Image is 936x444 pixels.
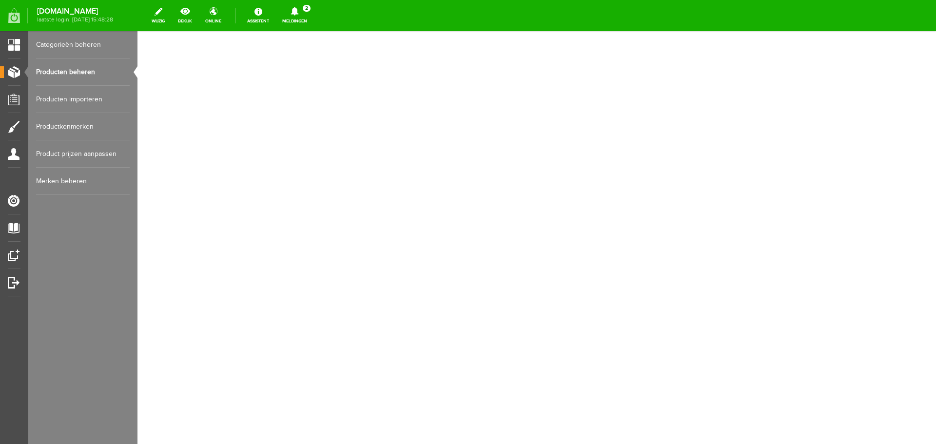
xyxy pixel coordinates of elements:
[37,9,113,14] strong: [DOMAIN_NAME]
[37,17,113,22] span: laatste login: [DATE] 15:48:28
[146,5,171,26] a: wijzig
[36,140,130,168] a: Product prijzen aanpassen
[241,5,275,26] a: Assistent
[276,5,313,26] a: Meldingen2
[199,5,227,26] a: online
[36,58,130,86] a: Producten beheren
[303,5,311,12] span: 2
[36,86,130,113] a: Producten importeren
[172,5,198,26] a: bekijk
[36,113,130,140] a: Productkenmerken
[36,31,130,58] a: Categorieën beheren
[36,168,130,195] a: Merken beheren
